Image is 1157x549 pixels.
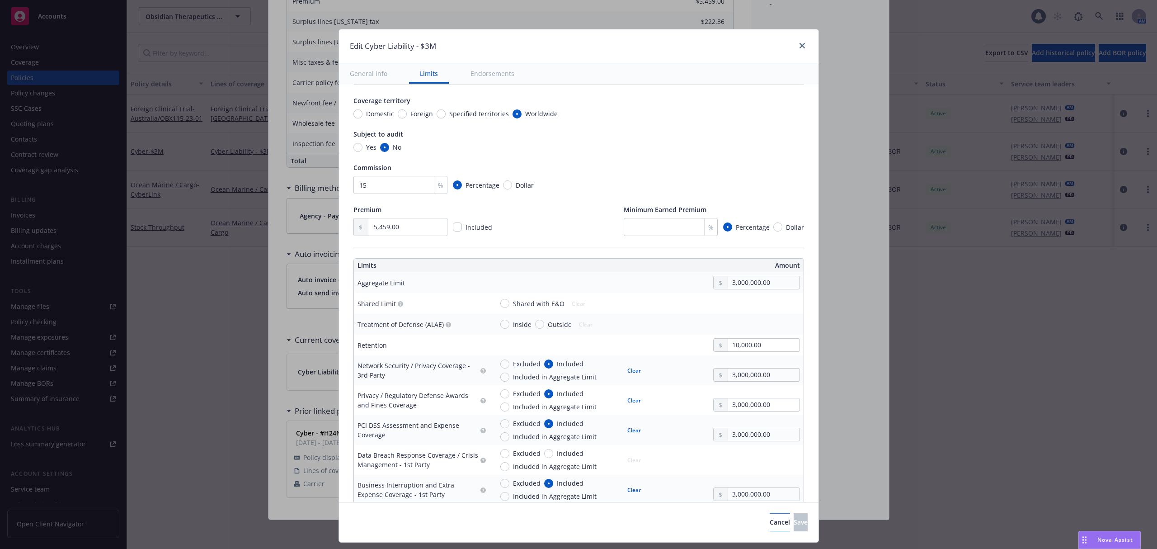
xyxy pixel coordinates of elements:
button: Endorsements [460,63,525,84]
input: Included in Aggregate Limit [500,402,509,412]
input: Included in Aggregate Limit [500,432,509,441]
span: Percentage [466,180,499,190]
input: 0.00 [728,488,799,501]
span: Specified territories [449,109,509,118]
input: Included [544,449,553,458]
span: Included [557,389,583,398]
input: Inside [500,320,509,329]
span: Worldwide [525,109,558,118]
span: No [393,142,401,152]
span: Coverage territory [353,96,410,105]
span: Outside [548,320,572,329]
input: Percentage [723,222,732,232]
span: Included [557,359,583,369]
span: Premium [353,205,381,214]
th: Limits [354,259,534,272]
div: Network Security / Privacy Coverage - 3rd Party [357,361,479,380]
input: Shared with E&O [500,299,509,308]
input: Foreign [398,109,407,118]
button: Clear [622,424,646,436]
input: No [380,143,389,152]
span: Included [466,223,492,232]
button: Nova Assist [1078,531,1141,549]
input: 0.00 [728,428,799,441]
span: Excluded [513,359,541,369]
input: Specified territories [437,109,446,118]
span: % [708,222,714,232]
span: Included [557,449,583,458]
input: Domestic [353,109,362,118]
input: Worldwide [513,109,522,118]
span: Included in Aggregate Limit [513,492,597,501]
span: Subject to audit [353,130,403,138]
span: Shared with E&O [513,299,564,308]
button: General info [339,63,398,84]
div: Drag to move [1079,531,1090,549]
span: Included in Aggregate Limit [513,402,597,412]
input: Excluded [500,389,509,398]
span: Excluded [513,419,541,428]
div: Aggregate Limit [357,278,405,288]
button: Limits [409,63,449,84]
input: 0.00 [728,339,799,351]
span: Included [557,478,583,488]
span: Included in Aggregate Limit [513,462,597,471]
span: Percentage [736,222,770,232]
div: Data Breach Response Coverage / Crisis Management - 1st Party [357,450,479,469]
div: PCI DSS Assessment and Expense Coverage [357,421,479,440]
span: Excluded [513,449,541,458]
div: Retention [357,341,387,350]
input: Yes [353,143,362,152]
div: Business Interruption and Extra Expense Coverage - 1st Party [357,480,479,499]
input: Included in Aggregate Limit [500,462,509,471]
input: Excluded [500,479,509,488]
div: Privacy / Regulatory Defense Awards and Fines Coverage [357,391,479,410]
div: Shared Limit [357,299,396,308]
button: Clear [622,483,646,496]
input: Dollar [503,180,512,189]
input: Included [544,479,553,488]
span: % [438,180,443,190]
input: Included in Aggregate Limit [500,373,509,382]
div: Treatment of Defense (ALAE) [357,320,444,329]
button: Clear [622,394,646,407]
button: Clear [622,364,646,377]
input: Included [544,389,553,398]
span: Nova Assist [1097,536,1133,544]
span: Dollar [516,180,534,190]
input: Excluded [500,449,509,458]
input: Included [544,419,553,428]
input: Outside [535,320,544,329]
th: Amount [583,259,803,272]
span: Foreign [410,109,433,118]
span: Excluded [513,389,541,398]
h1: Edit Cyber Liability - $3M [350,40,436,52]
span: Commission [353,163,391,172]
input: Percentage [453,180,462,189]
input: Included [544,360,553,369]
input: Excluded [500,419,509,428]
input: Included in Aggregate Limit [500,492,509,501]
span: Included in Aggregate Limit [513,432,597,441]
input: Excluded [500,360,509,369]
span: Yes [366,142,376,152]
span: Included [557,419,583,428]
span: Excluded [513,478,541,488]
span: Inside [513,320,531,329]
input: 0.00 [728,398,799,411]
span: Minimum Earned Premium [624,205,706,214]
input: 0.00 [728,276,799,289]
input: 0.00 [368,218,447,236]
input: 0.00 [728,369,799,381]
span: Domestic [366,109,394,118]
span: Included in Aggregate Limit [513,372,597,382]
